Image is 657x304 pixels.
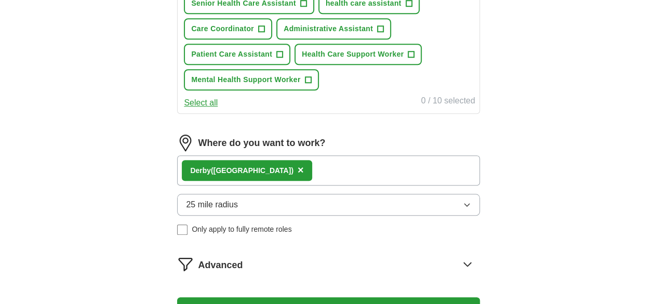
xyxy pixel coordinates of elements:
strong: Derb [190,166,207,175]
button: Select all [184,97,218,109]
span: Patient Care Assistant [191,49,272,60]
span: × [298,164,304,176]
span: Only apply to fully remote roles [192,224,291,235]
span: ([GEOGRAPHIC_DATA]) [211,166,293,175]
button: Health Care Support Worker [294,44,422,65]
span: Administrative Assistant [284,23,373,34]
button: Administrative Assistant [276,18,391,39]
div: y [190,165,293,176]
div: 0 / 10 selected [421,95,475,109]
img: location.png [177,135,194,151]
span: 25 mile radius [186,199,238,211]
label: Where do you want to work? [198,136,325,150]
span: Advanced [198,258,243,272]
span: Care Coordinator [191,23,254,34]
img: filter [177,256,194,272]
button: Patient Care Assistant [184,44,290,65]
button: Care Coordinator [184,18,272,39]
span: Health Care Support Worker [302,49,404,60]
button: × [298,163,304,178]
input: Only apply to fully remote roles [177,224,187,235]
button: Mental Health Support Worker [184,69,318,90]
span: Mental Health Support Worker [191,74,300,85]
button: 25 mile radius [177,194,479,216]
